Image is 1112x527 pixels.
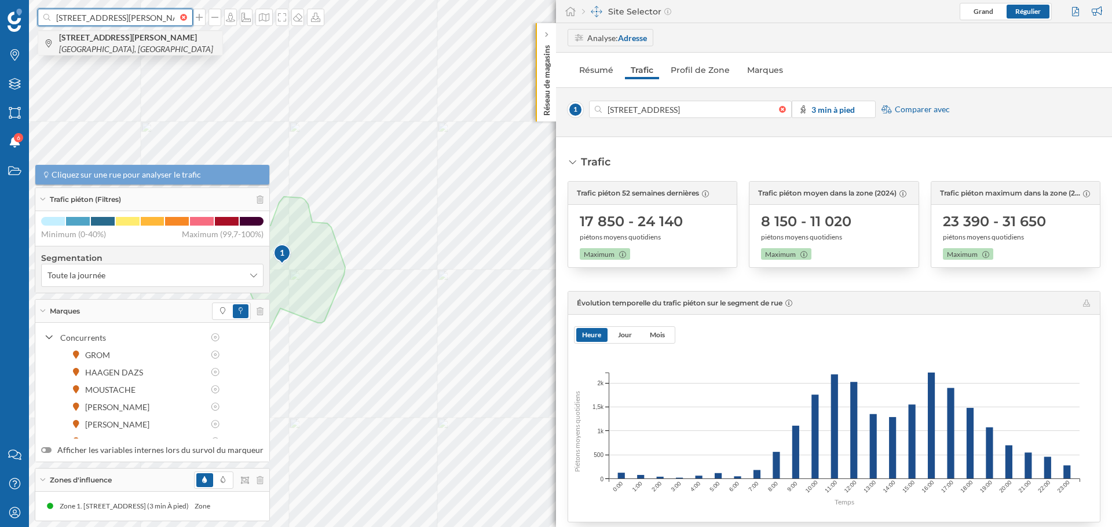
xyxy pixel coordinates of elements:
text: 16:00 [920,479,935,494]
text: 12:00 [843,479,858,494]
a: Trafic [625,61,659,79]
text: 3:00 [670,480,682,493]
span: 2k [597,379,603,388]
img: pois-map-marker.svg [273,244,292,266]
span: Grand [974,7,993,16]
div: No Brand ice cream shop [85,436,181,448]
span: Assistance [19,8,75,19]
div: Concurrents [60,331,204,344]
text: 7:00 [747,480,760,493]
span: Jour [618,330,632,339]
text: Temps [835,497,854,506]
text: 17:00 [940,479,955,494]
div: Analyse: [587,32,647,44]
text: 9:00 [786,480,799,493]
span: Maximum [947,249,978,260]
span: Comparer avec [895,104,950,115]
span: Minimum (0-40%) [41,229,106,240]
span: 8 150 - 11 020 [761,212,851,231]
text: 1:00 [631,480,643,493]
img: Logo Geoblink [8,9,22,32]
span: 1 [568,102,583,117]
span: Trafic piéton 52 semaines dernières [577,188,699,198]
span: Cliquez sur une rue pour analyser le trafic [52,169,201,180]
span: Trafic piéton (Filtres) [50,194,121,205]
b: [STREET_ADDRESS][PERSON_NAME] [59,32,200,42]
text: 22:00 [1037,479,1052,494]
div: GROM [85,349,116,361]
text: 14:00 [881,479,897,494]
span: piétons moyens quotidiens [580,232,661,242]
a: Résumé [573,61,619,79]
div: Zone 1. [STREET_ADDRESS] (3 min À pied) [195,500,330,512]
span: 1k [597,426,603,435]
text: 8:00 [767,480,780,493]
div: [PERSON_NAME] [85,418,155,430]
span: Maximum [765,249,796,260]
i: [GEOGRAPHIC_DATA], [GEOGRAPHIC_DATA] [59,44,213,54]
text: 18:00 [959,479,974,494]
text: 0:00 [612,480,624,493]
text: 20:00 [998,479,1013,494]
text: 2:00 [650,480,663,493]
div: Trafic [581,154,610,169]
text: 11:00 [824,479,839,494]
span: 23 390 - 31 650 [943,212,1046,231]
div: Zone 1. [STREET_ADDRESS] (3 min À pied) [60,500,195,512]
span: piétons moyens quotidiens [761,232,842,242]
span: Trafic piéton moyen dans la zone (2024) [758,188,897,198]
span: 6 [17,132,20,143]
div: MOUSTACHE [85,384,141,396]
text: 23:00 [1056,479,1071,494]
span: Zones d'influence [50,475,112,485]
text: 4:00 [689,480,702,493]
strong: 3 min à pied [811,105,855,115]
div: HAAGEN DAZS [85,366,149,378]
img: dashboards-manager.svg [591,6,602,17]
div: 1 [273,244,290,264]
span: Maximum (99,7-100%) [182,229,264,240]
span: Heure [582,330,601,339]
text: 6:00 [728,480,741,493]
span: Trafic piéton maximum dans la zone (2024) [940,188,1080,198]
label: Afficher les variables internes lors du survol du marqueur [41,444,264,456]
div: [PERSON_NAME] [85,401,155,413]
span: 17 850 - 24 140 [580,212,683,231]
span: Mois [650,330,665,339]
p: Réseau de magasins [541,40,553,116]
span: Évolution temporelle du trafic piéton sur le segment de rue [577,298,782,307]
strong: Adresse [618,33,647,43]
span: piétons moyens quotidiens [943,232,1024,242]
span: Maximum [584,249,614,260]
text: Piétons moyens quotidiens [573,391,581,472]
span: 500 [594,451,603,459]
h4: Segmentation [41,252,264,264]
text: 13:00 [862,479,877,494]
div: Site Selector [582,6,671,17]
a: Profil de Zone [665,61,736,79]
text: 10:00 [804,479,819,494]
span: Régulier [1015,7,1041,16]
a: Marques [741,61,789,79]
span: 0 [600,474,603,483]
span: Toute la journée [47,270,105,281]
span: 1,5k [592,403,603,411]
text: 19:00 [979,479,994,494]
text: 15:00 [901,479,916,494]
text: 5:00 [708,480,721,493]
span: Marques [50,306,80,316]
text: 21:00 [1018,479,1033,494]
div: 1 [273,247,292,259]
